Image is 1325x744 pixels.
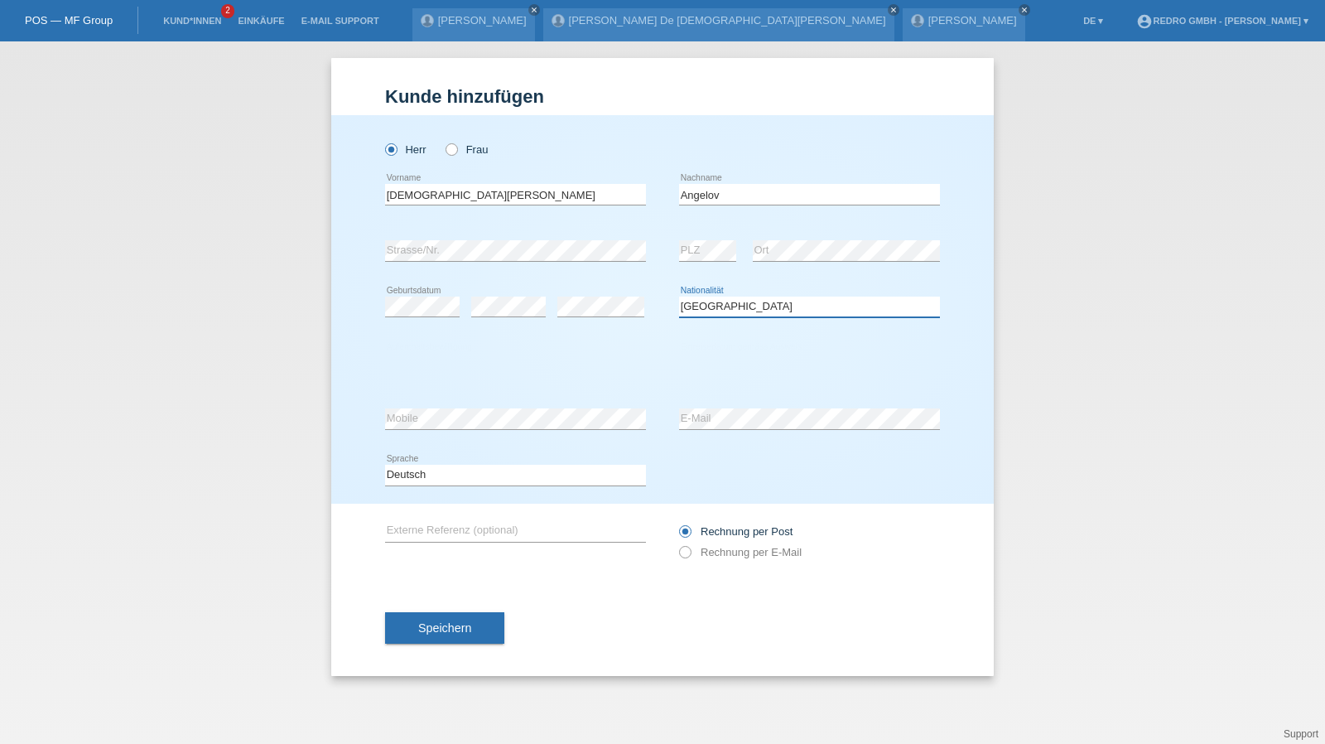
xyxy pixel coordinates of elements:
button: Speichern [385,612,504,644]
a: account_circleRedro GmbH - [PERSON_NAME] ▾ [1128,16,1317,26]
i: close [530,6,538,14]
label: Rechnung per E-Mail [679,546,802,558]
input: Herr [385,143,396,154]
label: Rechnung per Post [679,525,793,538]
i: close [1020,6,1029,14]
h1: Kunde hinzufügen [385,86,940,107]
span: Speichern [418,621,471,635]
a: Kund*innen [155,16,229,26]
a: [PERSON_NAME] [928,14,1017,27]
a: [PERSON_NAME] De [DEMOGRAPHIC_DATA][PERSON_NAME] [569,14,886,27]
a: close [528,4,540,16]
a: Einkäufe [229,16,292,26]
a: POS — MF Group [25,14,113,27]
a: E-Mail Support [293,16,388,26]
span: 2 [221,4,234,18]
i: close [889,6,898,14]
a: Support [1284,728,1318,740]
a: close [888,4,899,16]
i: account_circle [1136,13,1153,30]
input: Rechnung per E-Mail [679,546,690,567]
label: Herr [385,143,426,156]
a: DE ▾ [1075,16,1111,26]
a: close [1019,4,1030,16]
input: Rechnung per Post [679,525,690,546]
a: [PERSON_NAME] [438,14,527,27]
label: Frau [446,143,488,156]
input: Frau [446,143,456,154]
